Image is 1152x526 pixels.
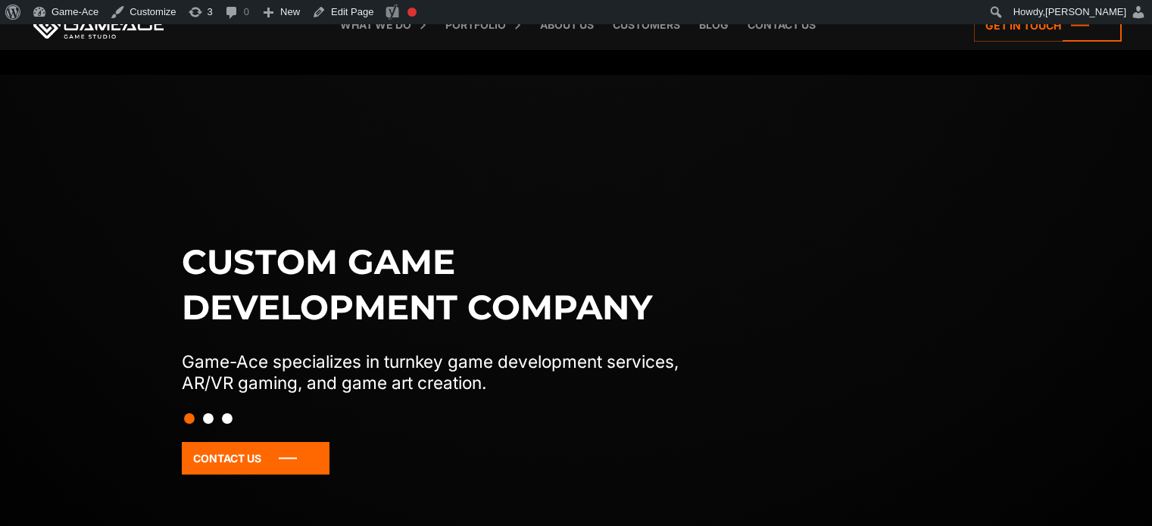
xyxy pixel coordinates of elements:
button: Slide 2 [203,406,214,431]
h1: Custom game development company [182,239,710,330]
span: [PERSON_NAME] [1045,6,1126,17]
p: Game-Ace specializes in turnkey game development services, AR/VR gaming, and game art creation. [182,351,710,394]
button: Slide 3 [222,406,233,431]
button: Slide 1 [184,406,195,431]
div: Focus keyphrase not set [407,8,417,17]
a: Contact Us [182,442,329,475]
a: Get in touch [974,9,1122,42]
